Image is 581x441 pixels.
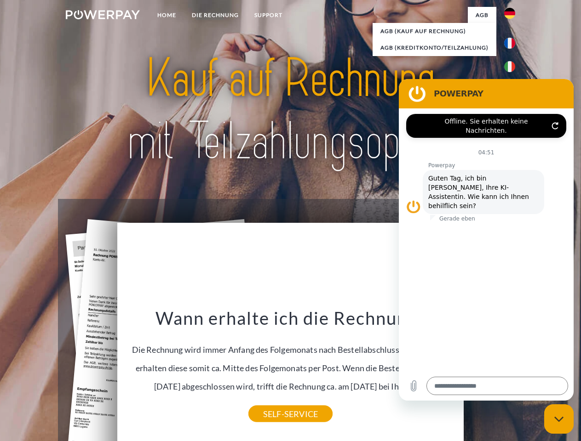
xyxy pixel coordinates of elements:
[123,307,459,414] div: Die Rechnung wird immer Anfang des Folgemonats nach Bestellabschluss generiert. Sie erhalten dies...
[184,7,247,23] a: DIE RECHNUNG
[504,61,515,72] img: it
[504,38,515,49] img: fr
[373,23,496,40] a: AGB (Kauf auf Rechnung)
[399,79,574,401] iframe: Messaging-Fenster
[504,8,515,19] img: de
[150,7,184,23] a: Home
[66,10,140,19] img: logo-powerpay-white.svg
[373,40,496,56] a: AGB (Kreditkonto/Teilzahlung)
[88,44,493,176] img: title-powerpay_de.svg
[544,404,574,434] iframe: Schaltfläche zum Öffnen des Messaging-Fensters; Konversation läuft
[247,7,290,23] a: SUPPORT
[248,406,333,422] a: SELF-SERVICE
[468,7,496,23] a: agb
[123,307,459,329] h3: Wann erhalte ich die Rechnung?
